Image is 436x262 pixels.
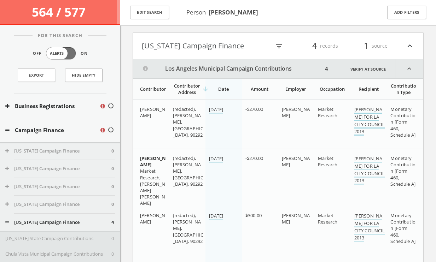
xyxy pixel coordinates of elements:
[354,86,383,92] div: Recipient
[341,59,395,78] a: Verify at source
[390,155,415,187] span: Monetary Contribution [Form 460, Schedule A]
[395,59,423,78] i: expand_less
[209,8,258,16] b: [PERSON_NAME]
[5,148,111,155] button: [US_STATE] Campaign Finance
[309,40,320,52] span: 4
[361,40,372,52] span: 1
[130,6,169,19] button: Edit Search
[282,212,310,225] span: [PERSON_NAME]
[33,50,41,56] span: Off
[142,40,271,52] button: [US_STATE] Campaign Finance
[18,69,55,82] a: Export
[111,251,114,258] span: 0
[5,102,99,110] button: Business Registrations
[390,83,416,95] div: Contribution Type
[245,86,274,92] div: Amount
[282,86,310,92] div: Employer
[209,106,223,114] a: [DATE]
[111,165,114,172] span: 0
[140,86,165,92] div: Contributor
[33,32,88,39] span: For This Search
[318,86,347,92] div: Occupation
[354,213,385,242] a: [PERSON_NAME] FOR LA CITY COUNCIL 2013
[111,235,114,242] span: 0
[345,40,388,52] div: source
[209,213,223,220] a: [DATE]
[318,155,337,168] span: Market Research
[140,155,166,168] strong: [PERSON_NAME]
[245,155,263,161] span: -$270.00
[5,219,111,226] button: [US_STATE] Campaign Finance
[81,50,88,56] span: On
[245,212,262,219] span: $300.00
[5,183,111,190] button: [US_STATE] Campaign Finance
[318,106,337,119] span: Market Research
[111,201,114,208] span: 0
[173,212,203,244] span: (redacted), [PERSON_NAME], [GEOGRAPHIC_DATA], 90292
[209,155,223,163] a: [DATE]
[140,212,165,225] span: [PERSON_NAME]
[390,106,415,138] span: Monetary Contribution [Form 460, Schedule A]
[354,106,385,136] a: [PERSON_NAME] FOR LA CITY COUNCIL 2013
[390,212,415,244] span: Monetary Contribution [Form 460, Schedule A]
[65,69,103,82] button: Hide Empty
[173,106,203,138] span: (redacted), [PERSON_NAME], [GEOGRAPHIC_DATA], 90292
[133,59,323,78] button: Los Angeles Municipal Campaign Contributions
[323,59,330,78] div: 4
[202,85,209,93] i: arrow_downward
[32,4,88,20] span: 564 / 577
[5,165,111,172] button: [US_STATE] Campaign Finance
[111,219,114,226] span: 4
[282,155,310,168] span: [PERSON_NAME]
[282,106,310,119] span: [PERSON_NAME]
[111,148,114,155] span: 0
[245,106,263,112] span: -$270.00
[354,155,385,185] a: [PERSON_NAME] FOR LA CITY COUNCIL 2013
[5,201,111,208] button: [US_STATE] Campaign Finance
[140,155,166,219] span: Market Research, [PERSON_NAME] [PERSON_NAME][GEOGRAPHIC_DATA]
[296,40,338,52] div: records
[111,183,114,190] span: 0
[5,235,111,242] button: [US_STATE] State Campaign Contributions
[405,40,414,52] i: expand_less
[387,6,426,19] button: Add Filters
[186,8,258,16] span: Person
[209,86,238,92] div: Date
[173,83,202,95] div: Contributor Address
[5,126,99,134] button: Campaign Finance
[318,212,337,225] span: Market Research
[173,155,203,187] span: (redacted), [PERSON_NAME], [GEOGRAPHIC_DATA], 90292
[275,42,283,50] i: filter_list
[5,251,111,258] button: Chula Vista Municipal Campaign Contributions
[140,106,165,119] span: [PERSON_NAME]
